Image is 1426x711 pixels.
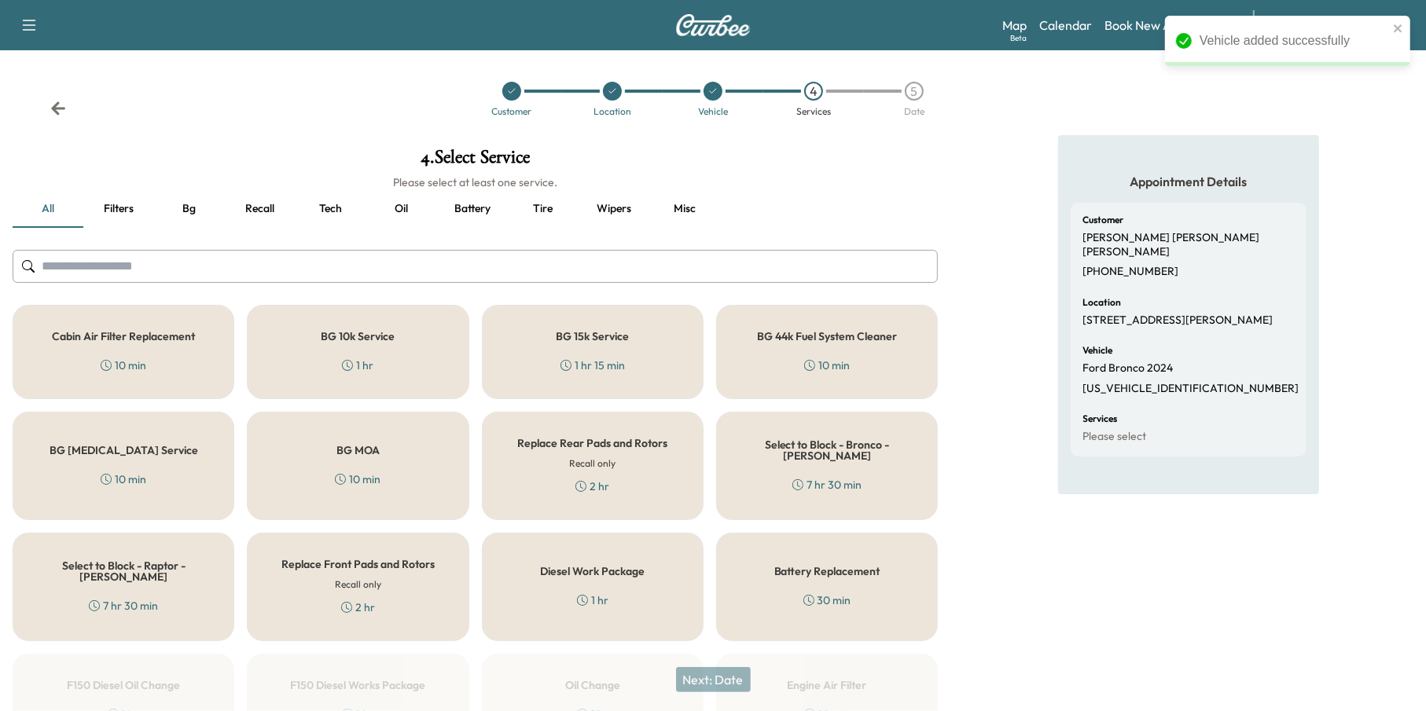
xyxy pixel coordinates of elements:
h6: Vehicle [1083,346,1113,355]
button: Tech [296,190,366,228]
div: 1 hr [342,357,373,373]
button: Tire [508,190,579,228]
h5: Cabin Air Filter Replacement [52,331,195,342]
h5: BG 44k Fuel System Cleaner [757,331,897,342]
h5: Replace Rear Pads and Rotors [517,438,667,449]
p: [PHONE_NUMBER] [1083,265,1179,279]
h5: BG 10k Service [321,331,395,342]
div: 1 hr [577,592,608,608]
h6: Please select at least one service. [13,174,938,190]
h5: Replace Front Pads and Rotors [281,559,435,570]
a: MapBeta [1002,16,1027,35]
p: [PERSON_NAME] [PERSON_NAME] [PERSON_NAME] [1083,231,1294,258]
h6: Recall only [569,456,616,471]
h6: Recall only [335,577,381,592]
div: 4 [804,82,823,101]
h5: Select to Block - Raptor - [PERSON_NAME] [39,560,208,582]
div: 10 min [804,357,850,373]
div: Location [594,107,631,116]
button: Filters [83,190,154,228]
h5: BG 15k Service [556,331,629,342]
div: 7 hr 30 min [792,477,862,493]
button: close [1393,22,1404,35]
h5: BG [MEDICAL_DATA] Service [50,445,198,456]
h5: BG MOA [336,445,380,456]
button: all [13,190,83,228]
div: 2 hr [575,478,609,494]
h6: Location [1083,298,1122,307]
h5: Diesel Work Package [540,566,645,577]
p: [US_VEHICLE_IDENTIFICATION_NUMBER] [1083,382,1299,396]
h6: Customer [1083,215,1124,225]
h5: Battery Replacement [774,566,880,577]
p: Please select [1083,430,1147,444]
button: Bg [154,190,225,228]
img: Curbee Logo [675,14,751,36]
div: Customer [492,107,532,116]
div: 5 [905,82,924,101]
div: Back [50,101,66,116]
div: 10 min [101,357,146,373]
button: Misc [649,190,720,228]
div: Beta [1010,32,1027,44]
div: basic tabs example [13,190,938,228]
button: Wipers [579,190,649,228]
a: Calendar [1039,16,1092,35]
a: Book New Appointment [1104,16,1237,35]
button: Battery [437,190,508,228]
h5: Appointment Details [1071,173,1307,190]
button: Oil [366,190,437,228]
p: [STREET_ADDRESS][PERSON_NAME] [1083,313,1273,328]
div: Vehicle added successfully [1200,31,1388,50]
button: Recall [225,190,296,228]
h5: Select to Block - Bronco - [PERSON_NAME] [742,439,912,461]
div: 7 hr 30 min [89,598,158,614]
div: Date [904,107,924,116]
div: 2 hr [341,599,375,615]
div: Services [796,107,831,116]
h6: Services [1083,414,1118,423]
div: 1 hr 15 min [560,357,625,373]
div: Vehicle [698,107,728,116]
div: 10 min [101,471,146,487]
div: 30 min [803,592,851,608]
h1: 4 . Select Service [13,148,938,174]
p: Ford Bronco 2024 [1083,361,1174,376]
div: 10 min [335,471,380,487]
